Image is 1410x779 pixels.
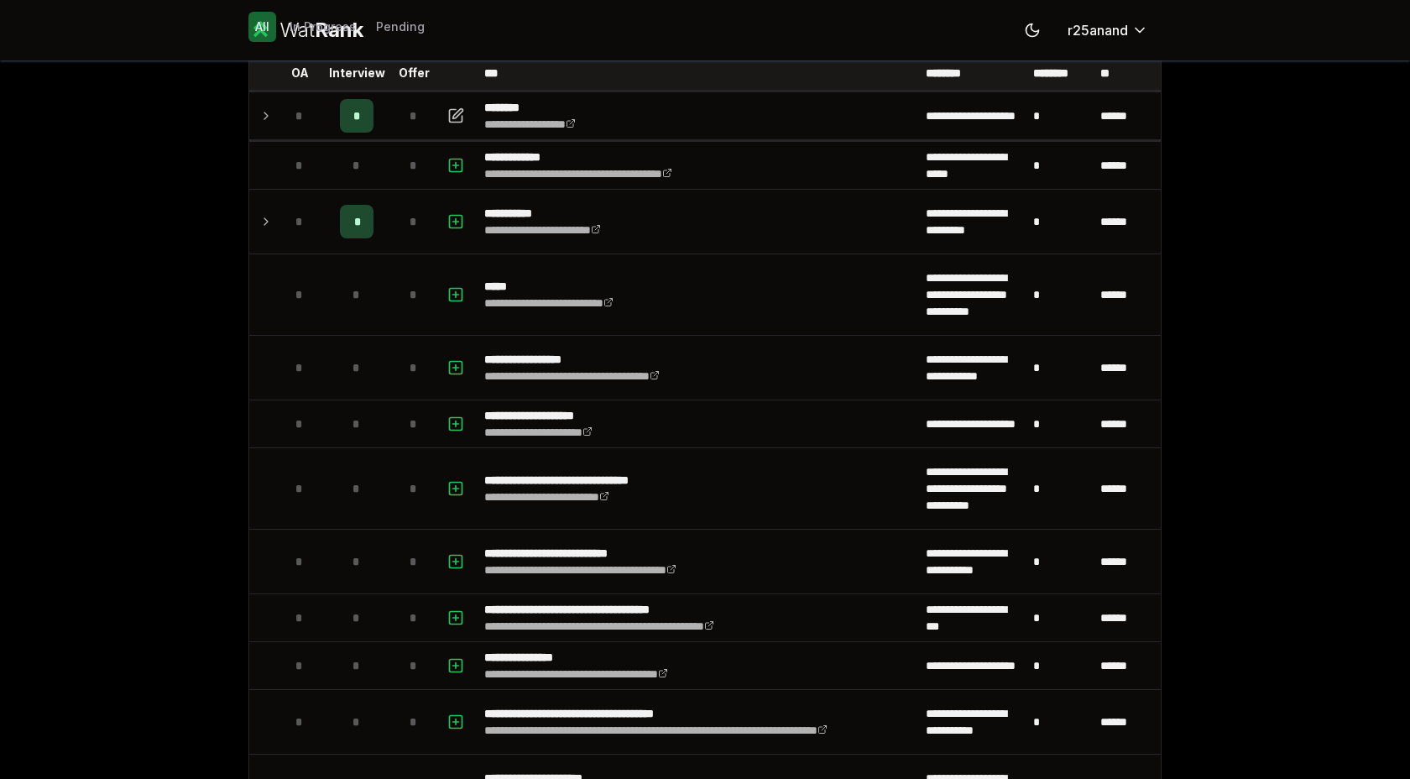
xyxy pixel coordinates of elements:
button: r25anand [1054,15,1162,45]
p: Interview [329,65,385,81]
a: WatRank [248,17,363,44]
button: All [248,12,276,42]
p: OA [291,65,309,81]
p: Offer [399,65,430,81]
button: In Progress [283,12,363,42]
button: Pending [369,12,431,42]
span: r25anand [1068,20,1128,40]
span: Rank [315,18,363,42]
div: Wat [279,17,363,44]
